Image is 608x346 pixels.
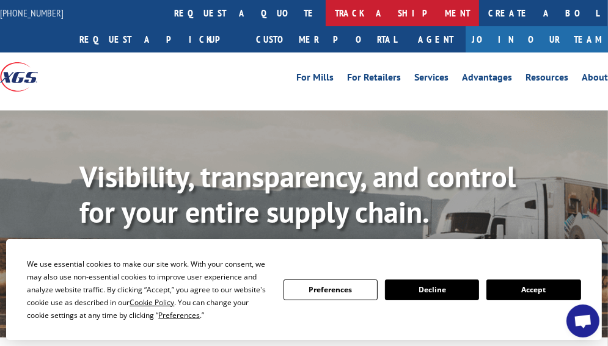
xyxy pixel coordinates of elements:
a: Join Our Team [466,26,608,52]
a: About [582,73,608,86]
a: For Mills [296,73,334,86]
div: Open chat [566,305,599,337]
button: Accept [486,279,581,300]
a: Agent [406,26,466,52]
a: Request a pickup [70,26,247,52]
a: Advantages [462,73,512,86]
div: Cookie Consent Prompt [6,239,602,340]
a: For Retailers [347,73,401,86]
a: Resources [526,73,568,86]
a: Services [414,73,449,86]
span: Cookie Policy [130,297,174,308]
div: We use essential cookies to make our site work. With your consent, we may also use non-essential ... [27,258,268,322]
b: Visibility, transparency, and control for your entire supply chain. [79,157,516,231]
button: Decline [385,279,479,300]
button: Preferences [284,279,378,300]
a: Customer Portal [247,26,406,52]
span: Preferences [158,310,200,320]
